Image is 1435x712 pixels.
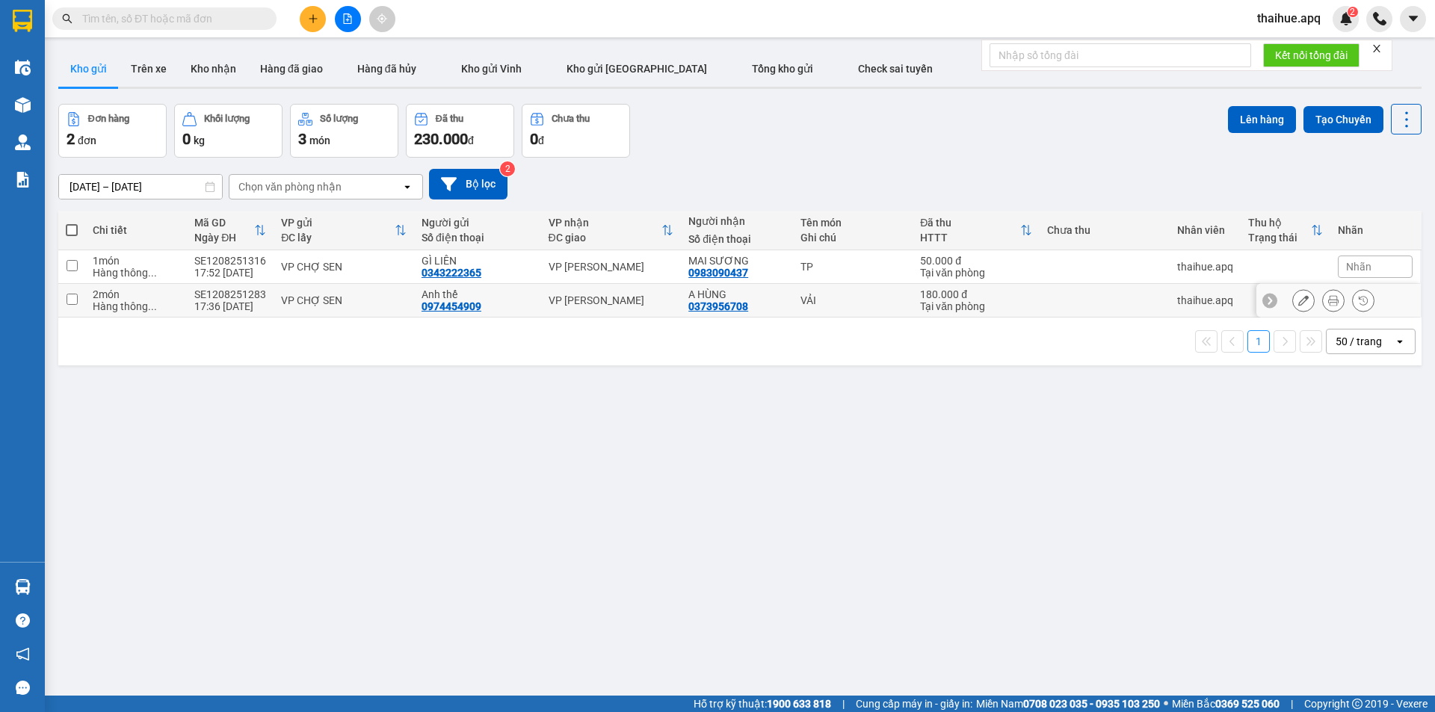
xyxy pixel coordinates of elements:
div: Người gửi [422,217,534,229]
div: VP [PERSON_NAME] [549,261,674,273]
button: Bộ lọc [429,169,507,199]
button: Kết nối tổng đài [1263,43,1360,67]
button: caret-down [1400,6,1426,32]
span: copyright [1352,699,1363,709]
div: 1 món [93,255,179,267]
div: VP CHỢ SEN [281,294,407,306]
span: kg [194,134,205,146]
span: 0 [530,130,538,148]
div: MAI SƯƠNG [688,255,786,267]
img: warehouse-icon [15,60,31,75]
span: close [1371,43,1382,54]
input: Nhập số tổng đài [990,43,1251,67]
div: 0983090437 [688,267,748,279]
span: đ [468,134,474,146]
div: HTTT [920,232,1020,244]
span: ... [148,300,157,312]
input: Select a date range. [59,175,222,199]
th: Toggle SortBy [274,211,414,250]
div: Nhãn [1338,224,1413,236]
th: Toggle SortBy [913,211,1040,250]
button: Trên xe [119,51,179,87]
div: Tại văn phòng [920,300,1032,312]
span: Miền Nam [976,696,1160,712]
span: message [16,681,30,695]
div: Số lượng [320,114,358,124]
span: notification [16,647,30,661]
img: logo-vxr [13,10,32,32]
div: Tên món [800,217,906,229]
div: VP CHỢ SEN [281,261,407,273]
button: Đã thu230.000đ [406,104,514,158]
span: 230.000 [414,130,468,148]
div: thaihue.apq [1177,294,1233,306]
th: Toggle SortBy [187,211,274,250]
div: 50.000 đ [920,255,1032,267]
span: thaihue.apq [1245,9,1333,28]
span: Kho gửi Vinh [461,63,522,75]
div: Chi tiết [93,224,179,236]
sup: 2 [500,161,515,176]
span: Kho gửi [GEOGRAPHIC_DATA] [567,63,707,75]
div: Đã thu [436,114,463,124]
button: Tạo Chuyến [1303,106,1383,133]
th: Toggle SortBy [541,211,682,250]
strong: 0369 525 060 [1215,698,1280,710]
span: Cung cấp máy in - giấy in: [856,696,972,712]
button: Khối lượng0kg [174,104,283,158]
button: Số lượng3món [290,104,398,158]
div: Chưa thu [552,114,590,124]
div: A HÙNG [688,288,786,300]
div: VP gửi [281,217,395,229]
button: Kho gửi [58,51,119,87]
div: VP nhận [549,217,662,229]
span: Hàng đã hủy [357,63,416,75]
span: ⚪️ [1164,701,1168,707]
button: Đơn hàng2đơn [58,104,167,158]
svg: open [401,181,413,193]
div: 17:36 [DATE] [194,300,266,312]
svg: open [1394,335,1406,347]
span: | [842,696,845,712]
div: Người nhận [688,215,786,227]
img: phone-icon [1373,12,1386,25]
div: Chọn văn phòng nhận [238,179,342,194]
div: Đơn hàng [88,114,129,124]
span: Tổng kho gửi [752,63,813,75]
span: đ [538,134,544,146]
button: plus [300,6,326,32]
strong: 1900 633 818 [767,698,831,710]
div: Anh thế [422,288,534,300]
img: warehouse-icon [15,97,31,113]
span: aim [377,13,387,24]
span: search [62,13,72,24]
img: warehouse-icon [15,134,31,150]
div: Khối lượng [204,114,250,124]
button: Kho nhận [179,51,248,87]
div: SE1208251283 [194,288,266,300]
span: Check sai tuyến [858,63,933,75]
div: Tại văn phòng [920,267,1032,279]
th: Toggle SortBy [1241,211,1330,250]
div: 180.000 đ [920,288,1032,300]
div: VP [PERSON_NAME] [549,294,674,306]
div: Ghi chú [800,232,906,244]
div: 50 / trang [1336,334,1382,349]
span: 0 [182,130,191,148]
div: 17:52 [DATE] [194,267,266,279]
span: ... [148,267,157,279]
div: 2 món [93,288,179,300]
img: solution-icon [15,172,31,188]
strong: 0708 023 035 - 0935 103 250 [1023,698,1160,710]
div: Nhân viên [1177,224,1233,236]
span: Kết nối tổng đài [1275,47,1348,64]
div: GÌ LIÊN [422,255,534,267]
img: icon-new-feature [1339,12,1353,25]
div: Thu hộ [1248,217,1311,229]
div: ĐC giao [549,232,662,244]
input: Tìm tên, số ĐT hoặc mã đơn [82,10,259,27]
span: Miền Bắc [1172,696,1280,712]
button: 1 [1247,330,1270,353]
span: đơn [78,134,96,146]
button: file-add [335,6,361,32]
